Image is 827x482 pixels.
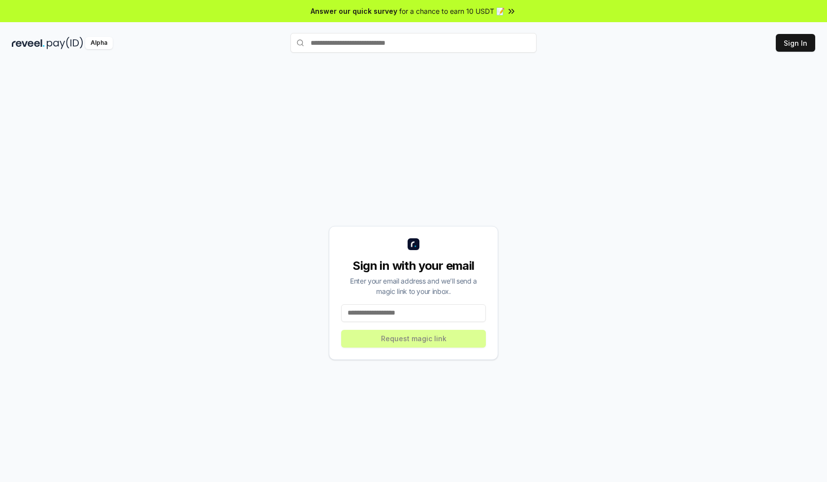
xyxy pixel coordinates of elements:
[341,276,486,296] div: Enter your email address and we’ll send a magic link to your inbox.
[341,258,486,274] div: Sign in with your email
[12,37,45,49] img: reveel_dark
[408,238,419,250] img: logo_small
[85,37,113,49] div: Alpha
[399,6,505,16] span: for a chance to earn 10 USDT 📝
[311,6,397,16] span: Answer our quick survey
[776,34,815,52] button: Sign In
[47,37,83,49] img: pay_id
